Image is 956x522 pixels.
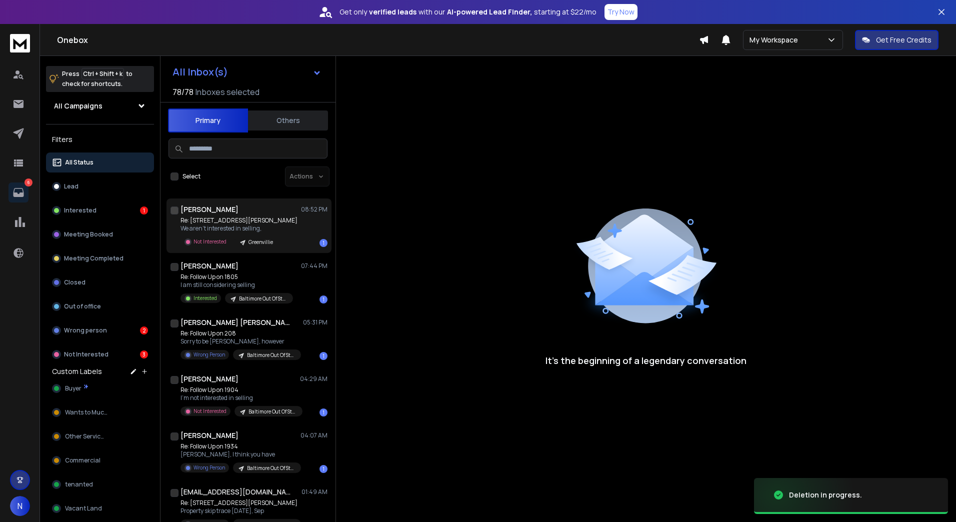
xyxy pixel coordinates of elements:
p: It’s the beginning of a legendary conversation [545,353,746,367]
button: Meeting Completed [46,248,154,268]
p: Greenvillie [248,238,273,246]
button: Wants to Much [46,402,154,422]
p: My Workspace [749,35,802,45]
strong: verified leads [369,7,416,17]
span: 78 / 78 [172,86,193,98]
div: 1 [140,206,148,214]
h1: [PERSON_NAME] [180,430,238,440]
button: Lead [46,176,154,196]
p: Re: Follow Up on 208 [180,329,300,337]
p: Not Interested [193,238,226,245]
div: 1 [319,465,327,473]
p: I am still considering selling [180,281,293,289]
p: Closed [64,278,85,286]
h1: [EMAIL_ADDRESS][DOMAIN_NAME] [180,487,290,497]
div: 3 [140,350,148,358]
p: 04:29 AM [300,375,327,383]
a: 6 [8,182,28,202]
span: Other Services [65,432,107,440]
p: Re: Follow Up on 1904 [180,386,300,394]
p: Property skip trace [DATE], Sep [180,507,300,515]
span: Wants to Much [65,408,108,416]
button: Interested1 [46,200,154,220]
span: tenanted [65,480,93,488]
div: 1 [319,295,327,303]
div: 2 [140,326,148,334]
p: Baltimore Out Of State Home Owners [247,464,295,472]
strong: AI-powered Lead Finder, [447,7,532,17]
span: Ctrl + Shift + k [81,68,124,79]
p: 01:49 AM [301,488,327,496]
button: Wrong person2 [46,320,154,340]
h1: All Campaigns [54,101,102,111]
button: Not Interested3 [46,344,154,364]
button: Try Now [604,4,637,20]
p: I'm not interested in selling [180,394,300,402]
p: [PERSON_NAME], I think you have [180,450,300,458]
button: All Campaigns [46,96,154,116]
button: Buyer [46,378,154,398]
div: Deletion in progress. [789,490,862,500]
button: Get Free Credits [855,30,938,50]
img: logo [10,34,30,52]
p: Wrong Person [193,351,225,358]
p: Lead [64,182,78,190]
p: Interested [64,206,96,214]
button: Vacant Land [46,498,154,518]
p: We aren't interested in selling, [180,224,297,232]
button: All Inbox(s) [164,62,329,82]
p: Interested [193,294,217,302]
h1: Onebox [57,34,699,46]
div: 1 [319,239,327,247]
span: Commercial [65,456,100,464]
p: Re: Follow Up on 1805 [180,273,293,281]
span: Buyer [65,384,81,392]
h3: Custom Labels [52,366,102,376]
p: Wrong Person [193,464,225,471]
button: tenanted [46,474,154,494]
h1: [PERSON_NAME] [180,261,238,271]
p: Not Interested [64,350,108,358]
p: Not Interested [193,407,226,415]
p: Baltimore Out Of State Home Owners [248,408,296,415]
p: 08:52 PM [301,205,327,213]
button: Commercial [46,450,154,470]
p: Wrong person [64,326,107,334]
p: Re: [STREET_ADDRESS][PERSON_NAME] [180,216,297,224]
p: Meeting Completed [64,254,123,262]
p: Try Now [607,7,634,17]
h1: [PERSON_NAME] [PERSON_NAME] [180,317,290,327]
p: Meeting Booked [64,230,113,238]
p: Re: [STREET_ADDRESS][PERSON_NAME] [180,499,300,507]
button: N [10,496,30,516]
p: 05:31 PM [303,318,327,326]
h3: Inboxes selected [195,86,259,98]
h1: [PERSON_NAME] [180,204,238,214]
p: Re: Follow Up on 1934 [180,442,300,450]
p: Baltimore Out Of State Home Owners [247,351,295,359]
button: Others [248,109,328,131]
p: Get only with our starting at $22/mo [339,7,596,17]
span: Vacant Land [65,504,102,512]
h3: Filters [46,132,154,146]
h1: [PERSON_NAME] [180,374,238,384]
p: Out of office [64,302,101,310]
p: Get Free Credits [876,35,931,45]
p: Baltimore Out Of State Home Owners [239,295,287,302]
button: Out of office [46,296,154,316]
div: 1 [319,352,327,360]
button: Meeting Booked [46,224,154,244]
button: All Status [46,152,154,172]
div: 1 [319,408,327,416]
p: All Status [65,158,93,166]
p: 07:44 PM [301,262,327,270]
p: Sorry to be [PERSON_NAME], however [180,337,300,345]
p: Press to check for shortcuts. [62,69,132,89]
label: Select [182,172,200,180]
button: Other Services [46,426,154,446]
p: 6 [24,178,32,186]
button: Primary [168,108,248,132]
button: Closed [46,272,154,292]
